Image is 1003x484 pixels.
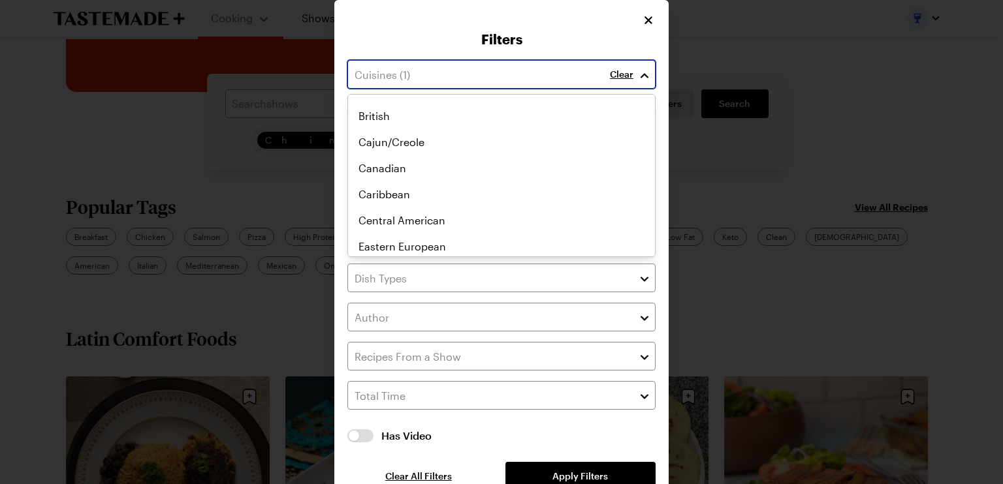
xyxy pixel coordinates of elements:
[358,134,424,150] span: Cajun/Creole
[358,239,446,254] span: Eastern European
[358,213,445,228] span: Central American
[358,108,390,124] span: British
[358,160,406,176] span: Canadian
[347,60,656,89] input: Cuisines (1)
[358,187,410,202] span: Caribbean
